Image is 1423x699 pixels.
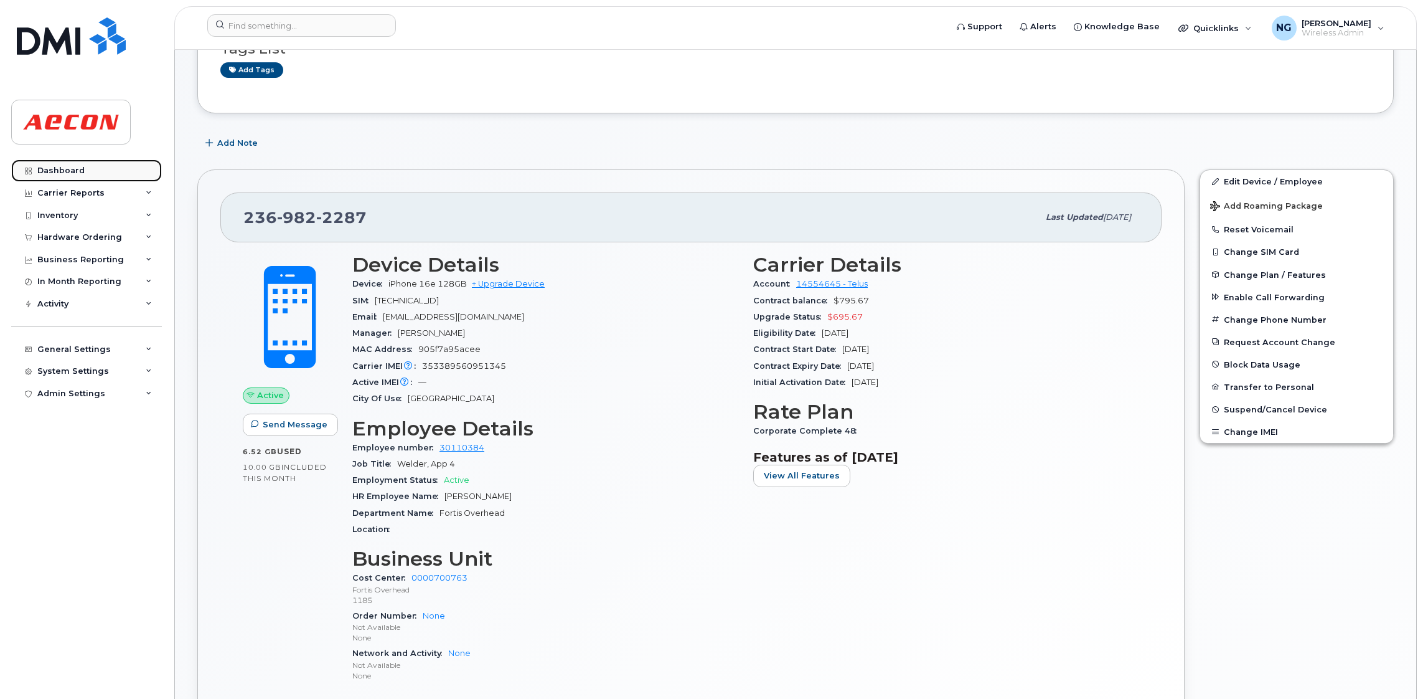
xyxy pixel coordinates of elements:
button: Suspend/Cancel Device [1200,398,1393,421]
span: Active [444,475,469,485]
span: [GEOGRAPHIC_DATA] [408,394,494,403]
span: HR Employee Name [352,492,444,501]
span: 982 [277,208,316,227]
a: Alerts [1011,14,1065,39]
span: [PERSON_NAME] [398,328,465,338]
span: [DATE] [1103,212,1131,222]
h3: Rate Plan [753,401,1139,423]
a: Knowledge Base [1065,14,1168,39]
span: Contract Expiry Date [753,361,847,371]
button: Block Data Usage [1200,353,1393,376]
span: — [418,378,426,387]
span: Knowledge Base [1084,21,1160,33]
button: Enable Call Forwarding [1200,286,1393,308]
p: Fortis Overhead [352,584,738,595]
a: 14554645 - Telus [796,279,868,288]
span: 2287 [316,208,367,227]
p: None [352,670,738,681]
span: Account [753,279,796,288]
button: Change SIM Card [1200,240,1393,263]
span: Welder, App 4 [397,459,455,468]
button: Reset Voicemail [1200,218,1393,240]
button: Request Account Change [1200,331,1393,353]
span: Last updated [1046,212,1103,222]
span: [EMAIL_ADDRESS][DOMAIN_NAME] [383,312,524,321]
span: View All Features [764,470,840,482]
a: None [448,649,471,658]
span: Add Note [217,137,258,149]
button: Add Roaming Package [1200,193,1393,218]
a: None [423,611,445,621]
span: Employment Status [352,475,444,485]
input: Find something... [207,14,396,37]
button: Change Plan / Features [1200,264,1393,286]
span: Manager [352,328,398,338]
div: Nicole Guida [1263,16,1393,40]
span: Location [352,525,396,534]
span: Department Name [352,508,439,518]
span: Add Roaming Package [1210,201,1323,213]
span: [DATE] [847,361,874,371]
span: 236 [243,208,367,227]
a: Support [948,14,1011,39]
h3: Business Unit [352,548,738,570]
span: $795.67 [834,296,869,305]
span: City Of Use [352,394,408,403]
span: Device [352,279,388,288]
span: Employee number [352,443,439,452]
span: [DATE] [852,378,878,387]
h3: Carrier Details [753,254,1139,276]
span: Active [257,389,284,401]
h3: Device Details [352,254,738,276]
span: Send Message [263,419,327,430]
button: Change IMEI [1200,421,1393,443]
p: 1185 [352,595,738,606]
span: [DATE] [822,328,848,338]
div: Quicklinks [1170,16,1261,40]
span: [PERSON_NAME] [444,492,512,501]
button: Transfer to Personal [1200,376,1393,398]
span: 10.00 GB [243,463,281,472]
a: Edit Device / Employee [1200,170,1393,193]
span: Enable Call Forwarding [1224,292,1325,302]
span: Network and Activity [352,649,448,658]
span: included this month [243,462,327,483]
span: Quicklinks [1193,23,1239,33]
span: Contract balance [753,296,834,305]
span: Corporate Complete 48 [753,426,863,435]
a: 0000700763 [411,573,467,582]
span: [TECHNICAL_ID] [375,296,439,305]
button: Send Message [243,414,338,436]
span: Change Plan / Features [1224,270,1326,279]
h3: Employee Details [352,417,738,440]
span: Carrier IMEI [352,361,422,371]
span: Contract Start Date [753,345,842,354]
span: 6.52 GB [243,447,277,456]
span: Suspend/Cancel Device [1224,405,1327,414]
button: View All Features [753,465,850,487]
span: Support [967,21,1002,33]
span: [DATE] [842,345,869,354]
span: Email [352,312,383,321]
a: + Upgrade Device [472,279,545,288]
span: 353389560951345 [422,361,506,371]
span: Job Title [352,459,397,468]
button: Add Note [197,132,268,155]
a: 30110384 [439,443,484,452]
span: Alerts [1030,21,1056,33]
a: Add tags [220,62,283,78]
span: NG [1276,21,1292,36]
span: Eligibility Date [753,328,822,338]
span: SIM [352,296,375,305]
button: Change Phone Number [1200,308,1393,331]
p: None [352,632,738,643]
span: Cost Center [352,573,411,582]
p: Not Available [352,622,738,632]
span: used [277,447,302,456]
span: Upgrade Status [753,312,827,321]
h3: Tags List [220,41,1371,57]
span: 905f7a95acee [418,345,481,354]
span: Order Number [352,611,423,621]
span: $695.67 [827,312,863,321]
span: Fortis Overhead [439,508,505,518]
